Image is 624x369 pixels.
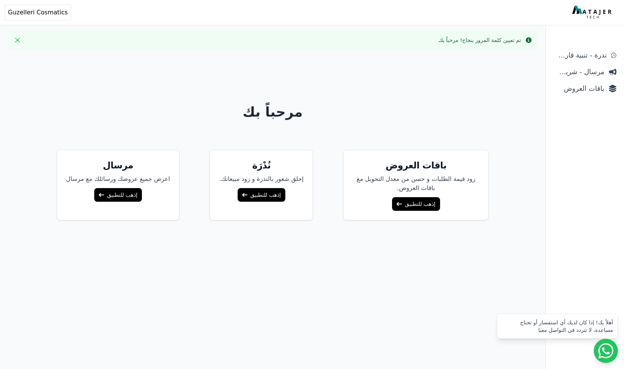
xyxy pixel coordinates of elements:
[353,159,479,171] h5: باقات العروض
[66,174,170,184] p: اعرض جميع عروضك ورسائلك مع مرسال
[553,67,604,77] span: مرسال - شريط دعاية
[8,8,68,17] span: Guzelleri Cosmatics
[219,174,303,184] p: إخلق شعور بالندرة و زود مبيعاتك.
[502,319,613,334] div: أهلاً بك! إذا كان لديك أي استفسار أو تحتاج مساعدة، لا تتردد في التواصل معنا
[5,5,71,20] button: Guzelleri Cosmatics
[219,159,303,171] h5: نُدْرَة
[553,83,604,94] span: باقات العروض
[439,36,521,44] div: تم تعيين كلمة المرور بنجاح! مرحباً بك
[94,188,142,202] a: إذهب للتطبيق
[238,188,285,202] a: إذهب للتطبيق
[66,159,170,171] h5: مرسال
[392,197,440,211] a: إذهب للتطبيق
[572,6,613,19] img: MatajerTech Logo
[553,50,607,61] span: ندرة - تنبية قارب علي النفاذ
[353,174,479,193] p: زود قيمة الطلبات و حسن من معدل التحويل مغ باقات العروض.
[11,34,23,46] button: Close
